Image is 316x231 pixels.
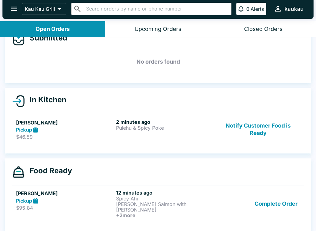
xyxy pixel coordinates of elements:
p: Kau Kau Grill [25,6,55,12]
button: Complete Order [252,190,300,218]
div: Open Orders [35,26,70,33]
h5: [PERSON_NAME] [16,190,114,197]
input: Search orders by name or phone number [84,5,229,13]
h6: 12 minutes ago [116,190,214,196]
p: $46.59 [16,134,114,140]
h5: [PERSON_NAME] [16,119,114,126]
h4: Food Ready [25,166,72,175]
a: [PERSON_NAME]Pickup$95.8412 minutes agoSpicy Ahi[PERSON_NAME] Salmon with [PERSON_NAME]+2moreComp... [12,186,304,222]
button: Kau Kau Grill [22,3,66,15]
p: Alerts [251,6,264,12]
div: kaukau [285,5,304,13]
div: Closed Orders [244,26,283,33]
button: Notify Customer Food is Ready [216,119,300,140]
a: [PERSON_NAME]Pickup$46.592 minutes agoPulehu & Spicy PokeNotify Customer Food is Ready [12,115,304,144]
h4: Submitted [25,33,67,43]
button: open drawer [6,1,22,17]
h4: In Kitchen [25,95,66,104]
strong: Pickup [16,198,32,204]
strong: Pickup [16,127,32,133]
p: 0 [246,6,249,12]
p: [PERSON_NAME] Salmon with [PERSON_NAME] [116,201,214,212]
div: Upcoming Orders [135,26,181,33]
h5: No orders found [12,51,304,73]
p: Pulehu & Spicy Poke [116,125,214,131]
p: $95.84 [16,205,114,211]
h6: 2 minutes ago [116,119,214,125]
button: kaukau [271,2,306,15]
p: Spicy Ahi [116,196,214,201]
h6: + 2 more [116,212,214,218]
